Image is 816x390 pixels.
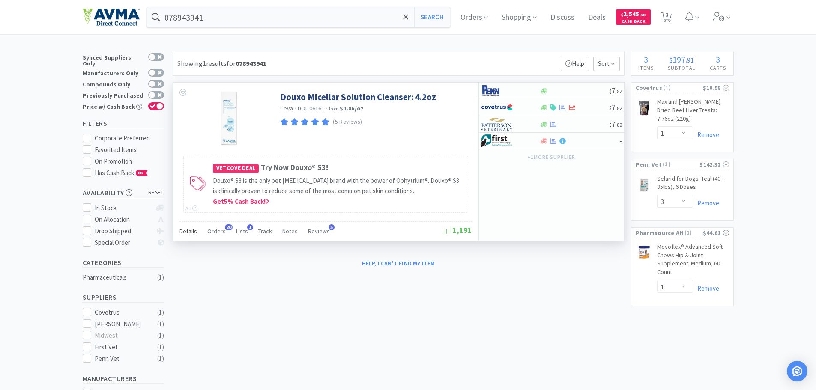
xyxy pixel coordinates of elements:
[83,8,140,26] img: e4e33dab9f054f5782a47901c742baa9_102.png
[201,91,257,147] img: 1463aabbd69e43ca88d93f936a3491f7_109551.jpeg
[561,57,589,71] p: Help
[213,164,259,173] span: Vetcove Deal
[157,330,164,341] div: ( 1 )
[157,342,164,352] div: ( 1 )
[616,122,622,128] span: . 82
[481,118,513,131] img: f5e969b455434c6296c6d81ef179fa71_3.png
[95,156,164,167] div: On Promotion
[621,12,623,18] span: $
[157,307,164,318] div: ( 1 )
[585,14,609,21] a: Deals
[661,55,703,64] div: .
[414,7,450,27] button: Search
[213,176,463,196] p: Douxo® S3 is the only pet [MEDICAL_DATA] brand with the power of Ophytrium®. Douxo® S3 is clinica...
[644,54,648,65] span: 3
[83,53,144,66] div: Synced Suppliers Only
[95,342,148,352] div: First Vet
[282,227,298,235] span: Notes
[83,119,164,128] h5: Filters
[329,106,338,112] span: from
[295,104,296,112] span: ·
[280,104,293,112] a: Ceva
[609,105,612,111] span: $
[481,134,513,147] img: 67d67680309e4a0bb49a5ff0391dcc42_6.png
[787,361,807,381] div: Open Intercom Messenger
[657,175,729,195] a: Selarid for Dogs: Teal (40 - 85lbs), 6 Doses
[639,12,646,18] span: . 58
[619,136,622,146] span: -
[83,91,144,98] div: Previously Purchased
[703,83,729,92] div: $10.98
[636,244,653,262] img: a39aa14db21d475c92284e759b3df47a_632185.png
[95,226,152,236] div: Drop Shipped
[83,102,144,110] div: Price w/ Cash Back
[693,284,719,292] a: Remove
[95,354,148,364] div: Penn Vet
[703,228,729,238] div: $44.61
[621,19,646,25] span: Cash Back
[333,118,362,127] p: (5 Reviews)
[148,188,164,197] span: reset
[157,354,164,364] div: ( 1 )
[547,14,578,21] a: Discuss
[83,374,164,384] h5: Manufacturers
[662,83,703,92] span: ( 1 )
[636,228,684,238] span: Pharmsource AH
[95,214,152,225] div: On Allocation
[298,104,325,112] span: DOU06161
[609,86,622,95] span: 7
[481,101,513,114] img: 77fca1acd8b6420a9015268ca798ef17_1.png
[523,151,579,163] button: +1more supplier
[185,204,197,212] div: Ad
[83,80,144,87] div: Compounds Only
[236,59,266,68] strong: 078943941
[236,227,248,235] span: Lists
[609,122,612,128] span: $
[95,169,148,177] span: Has Cash Back
[340,104,364,112] strong: $1.86 / oz
[631,64,661,72] h4: Items
[609,119,622,129] span: 7
[207,227,226,235] span: Orders
[213,197,269,205] span: Get 5 % Cash Back!
[83,188,164,198] h5: Availability
[670,56,673,64] span: $
[716,54,720,65] span: 3
[147,7,450,27] input: Search by item, sku, manufacturer, ingredient, size...
[95,133,164,143] div: Corporate Preferred
[621,10,646,18] span: 2,545
[636,99,653,116] img: 5ef1a1c0f6924c64b5042b9d2bb47f9d_545231.png
[443,225,472,235] span: 1,191
[83,69,144,76] div: Manufacturers Only
[225,224,233,230] span: 20
[693,131,719,139] a: Remove
[95,145,164,155] div: Favorited Items
[661,64,703,72] h4: Subtotal
[157,319,164,329] div: ( 1 )
[179,227,197,235] span: Details
[95,238,152,248] div: Special Order
[177,58,266,69] div: Showing 1 results
[636,176,653,194] img: f4424422318d46118ca695b6cda2ac36_352777.png
[280,91,436,103] a: Douxo Micellar Solution Cleanser: 4.2oz
[609,102,622,112] span: 7
[95,319,148,329] div: [PERSON_NAME]
[662,160,699,169] span: ( 1 )
[95,203,152,213] div: In Stock
[83,292,164,302] h5: Suppliers
[699,160,729,169] div: $142.32
[247,224,253,230] span: 1
[95,330,148,341] div: Midwest
[481,84,513,97] img: e1133ece90fa4a959c5ae41b0808c578_9.png
[609,88,612,95] span: $
[616,6,651,29] a: $2,545.58Cash Back
[703,64,733,72] h4: Carts
[636,83,662,92] span: Covetrus
[693,199,719,207] a: Remove
[227,59,266,68] span: for
[684,229,703,237] span: ( 1 )
[616,105,622,111] span: . 82
[687,56,694,64] span: 91
[636,160,662,169] span: Penn Vet
[357,256,440,271] button: Help, I can't find my item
